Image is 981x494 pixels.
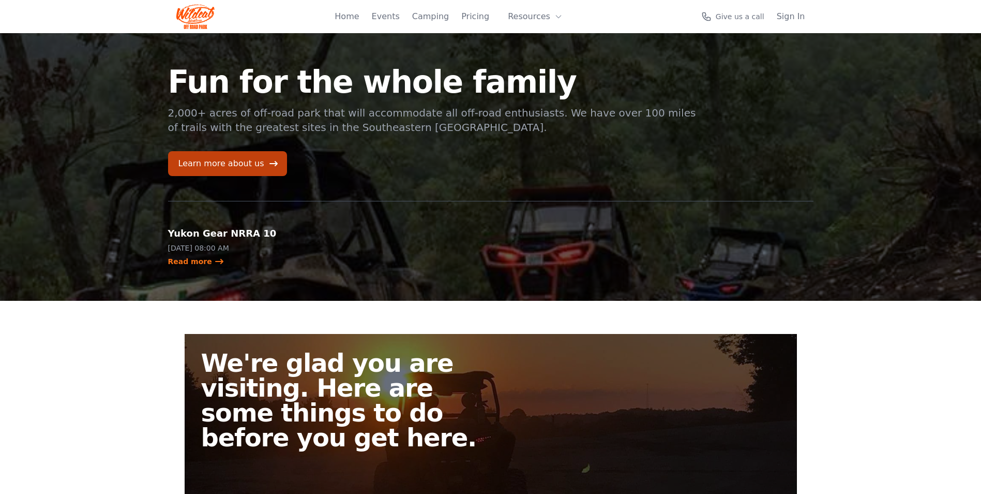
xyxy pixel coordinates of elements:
a: Events [372,10,400,23]
p: 2,000+ acres of off-road park that will accommodate all off-road enthusiasts. We have over 100 mi... [168,106,698,135]
span: Give us a call [716,11,764,22]
h2: We're glad you are visiting. Here are some things to do before you get here. [201,351,499,450]
a: Pricing [461,10,489,23]
img: Wildcat Logo [176,4,215,29]
p: [DATE] 08:00 AM [168,243,317,253]
h2: Yukon Gear NRRA 10 [168,226,317,241]
a: Camping [412,10,449,23]
button: Resources [502,6,569,27]
a: Home [335,10,359,23]
a: Learn more about us [168,151,287,176]
a: Read more [168,256,224,267]
a: Sign In [777,10,805,23]
a: Give us a call [701,11,764,22]
h1: Fun for the whole family [168,66,698,97]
